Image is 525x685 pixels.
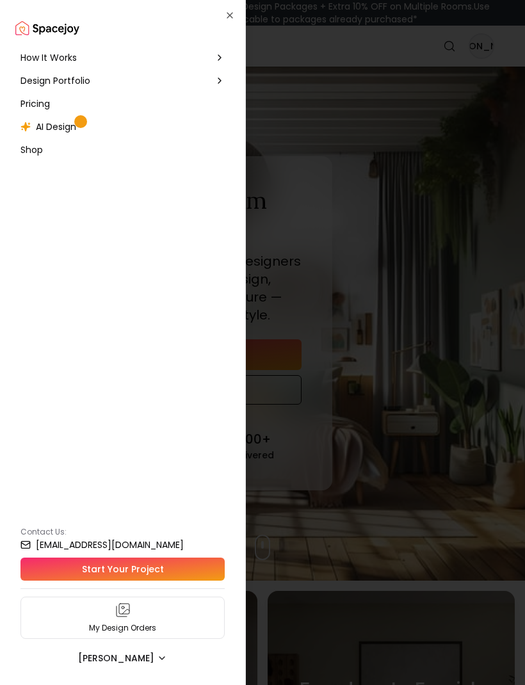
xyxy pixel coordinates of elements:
[20,51,77,64] span: How It Works
[20,97,50,110] span: Pricing
[20,597,225,639] a: My Design Orders
[15,15,79,41] img: Spacejoy Logo
[36,120,76,133] span: AI Design
[20,558,225,581] a: Start Your Project
[15,15,79,41] a: Spacejoy
[89,623,156,633] p: My Design Orders
[20,540,225,550] a: [EMAIL_ADDRESS][DOMAIN_NAME]
[20,74,90,87] span: Design Portfolio
[20,143,43,156] span: Shop
[36,540,184,549] small: [EMAIL_ADDRESS][DOMAIN_NAME]
[20,647,225,670] button: [PERSON_NAME]
[20,527,225,537] p: Contact Us:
